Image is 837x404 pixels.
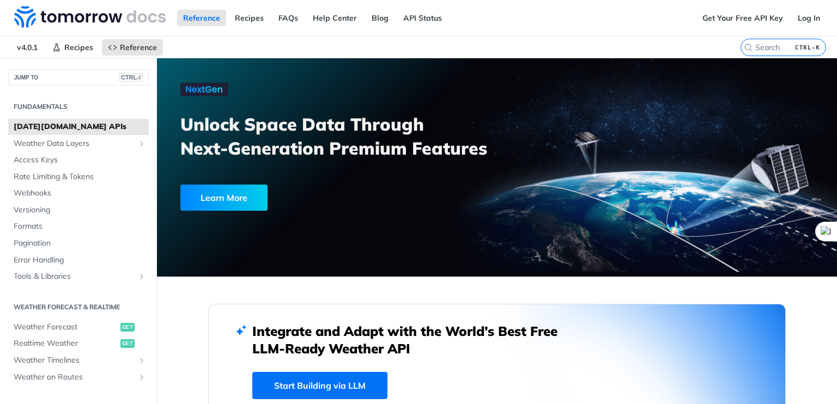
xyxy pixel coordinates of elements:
span: Tools & Libraries [14,271,135,282]
span: Reference [120,42,157,52]
span: [DATE][DOMAIN_NAME] APIs [14,121,146,132]
a: Recipes [229,10,270,26]
img: NextGen [180,83,228,96]
span: Realtime Weather [14,338,118,349]
span: Weather on Routes [14,372,135,383]
h2: Fundamentals [8,102,149,112]
a: Tools & LibrariesShow subpages for Tools & Libraries [8,268,149,285]
button: Show subpages for Weather Data Layers [137,139,146,148]
a: FAQs [272,10,304,26]
a: Log In [792,10,826,26]
span: v4.0.1 [11,39,44,56]
a: Reference [177,10,226,26]
div: Learn More [180,185,268,211]
span: Weather Forecast [14,322,118,333]
span: Error Handling [14,255,146,266]
a: Blog [366,10,395,26]
a: Versioning [8,202,149,218]
button: Show subpages for Weather Timelines [137,356,146,365]
a: Access Keys [8,152,149,168]
h2: Integrate and Adapt with the World’s Best Free LLM-Ready Weather API [252,322,574,357]
button: JUMP TOCTRL-/ [8,69,149,85]
button: Show subpages for Tools & Libraries [137,272,146,281]
img: Tomorrow.io Weather API Docs [14,6,166,28]
span: Weather Timelines [14,355,135,366]
h2: Weather Forecast & realtime [8,302,149,312]
span: Webhooks [14,188,146,199]
a: Get Your Free API Key [696,10,789,26]
a: [DATE][DOMAIN_NAME] APIs [8,119,149,135]
a: Weather on RoutesShow subpages for Weather on Routes [8,369,149,385]
a: Recipes [46,39,99,56]
span: Formats [14,221,146,232]
a: Reference [102,39,163,56]
span: Access Keys [14,155,146,166]
h3: Unlock Space Data Through Next-Generation Premium Features [180,112,509,160]
span: Versioning [14,205,146,216]
a: Weather Data LayersShow subpages for Weather Data Layers [8,136,149,152]
span: Recipes [64,42,93,52]
span: get [120,339,135,348]
a: Formats [8,218,149,235]
a: Rate Limiting & Tokens [8,169,149,185]
a: API Status [397,10,448,26]
span: Rate Limiting & Tokens [14,172,146,182]
a: Weather Forecastget [8,319,149,335]
a: Webhooks [8,185,149,201]
svg: Search [744,43,753,52]
a: Realtime Weatherget [8,335,149,352]
a: Weather TimelinesShow subpages for Weather Timelines [8,352,149,369]
a: Learn More [180,185,443,211]
span: CTRL-/ [119,73,143,82]
span: Pagination [14,238,146,249]
a: Pagination [8,235,149,252]
a: Help Center [307,10,363,26]
span: Weather Data Layers [14,138,135,149]
span: get [120,323,135,332]
button: Show subpages for Weather on Routes [137,373,146,382]
a: Start Building via LLM [252,372,387,399]
kbd: CTRL-K [792,42,823,53]
a: Error Handling [8,252,149,268]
